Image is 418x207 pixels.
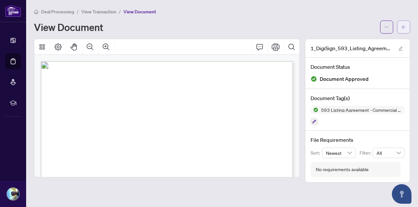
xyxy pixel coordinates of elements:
[401,25,406,29] span: arrow-left
[384,25,389,29] span: ellipsis
[398,46,403,51] span: edit
[320,75,369,83] span: Document Approved
[316,166,369,173] div: No requirements available
[34,9,39,14] span: home
[326,148,352,158] span: Newest
[123,9,156,15] span: View Document
[41,9,74,15] span: Deal Processing
[311,94,405,102] h4: Document Tag(s)
[7,188,19,200] img: Profile Icon
[119,8,121,15] li: /
[311,136,405,144] h4: File Requirements
[311,149,322,156] p: Sort:
[81,9,116,15] span: View Transaction
[318,108,405,112] span: 593 Listing Agreement - Commercial - Seller Designated Representation Agreement Authority to Offe...
[77,8,79,15] li: /
[34,22,103,32] h1: View Document
[377,148,401,158] span: All
[5,5,21,17] img: logo
[311,76,317,82] img: Document Status
[311,106,318,114] img: Status Icon
[392,184,411,204] button: Open asap
[311,44,392,52] span: 1_DigiSign_593_Listing_Agreement_-_Commercial_Seller_Designated_Representation_Agreement_-_PropTx...
[311,63,405,71] h4: Document Status
[360,149,373,156] p: Filter:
